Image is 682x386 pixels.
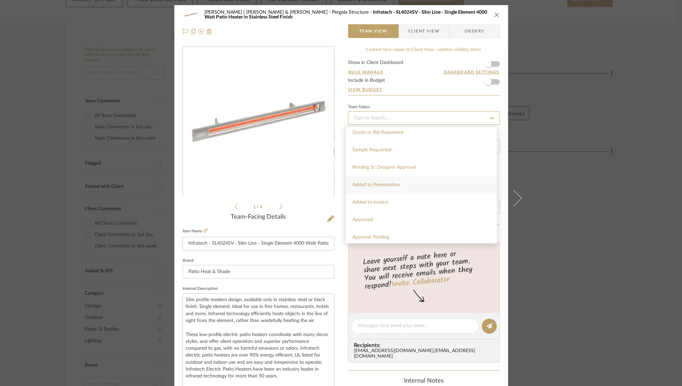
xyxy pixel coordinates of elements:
label: Brand [183,259,193,262]
a: Invite Collaborator [391,274,449,291]
button: close [494,12,500,18]
input: Enter Brand [183,265,334,279]
div: Team Status [348,105,370,109]
button: Bulk Manage [348,69,384,75]
div: Content here copies to Client View - confirm visibility there. [348,47,500,53]
span: Sample Requested [352,147,391,152]
div: Team-Facing Details [183,214,334,221]
img: 9432868c-6d97-4739-b8ea-dffb130d52c1_48x40.jpg [183,8,199,22]
span: 4 [260,205,263,209]
a: View Budget [348,87,500,92]
span: Approved [352,217,373,222]
span: Team View [359,24,387,38]
label: Internal Description [183,287,218,291]
div: 0 [183,47,334,196]
img: Remove from project [206,29,212,34]
span: Recipients: [354,342,497,348]
span: Approval Pending [352,235,389,240]
div: Internal Notes [348,377,500,385]
span: Added to Presentation [352,182,400,187]
div: Leave yourself a note here or share next steps with your team. You will receive emails when they ... [347,247,500,293]
span: Added to Invoice [352,200,388,205]
label: Item Name [183,228,208,234]
span: 1 [253,205,257,209]
span: Pergola Structure [332,10,373,15]
span: Infratech - SL4024SV - Slim Line - Single Element 4000 Watt Patio Heater in Stainless Steel Finish [204,10,487,20]
span: Orders [457,24,492,38]
span: Quote or Bid Requested [352,130,403,135]
button: Dashboard Settings [443,69,500,75]
input: Type to Search… [348,111,500,125]
img: 9432868c-6d97-4739-b8ea-dffb130d52c1_436x436.jpg [184,47,333,196]
span: / [257,205,260,209]
span: [PERSON_NAME] | [PERSON_NAME] & [PERSON_NAME] [204,10,332,15]
div: [EMAIL_ADDRESS][DOMAIN_NAME] , [EMAIL_ADDRESS][DOMAIN_NAME] [354,348,497,359]
span: Client View [408,24,440,38]
input: Enter Item Name [183,237,334,250]
span: Pending Sr. Designer Approval [352,165,416,170]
